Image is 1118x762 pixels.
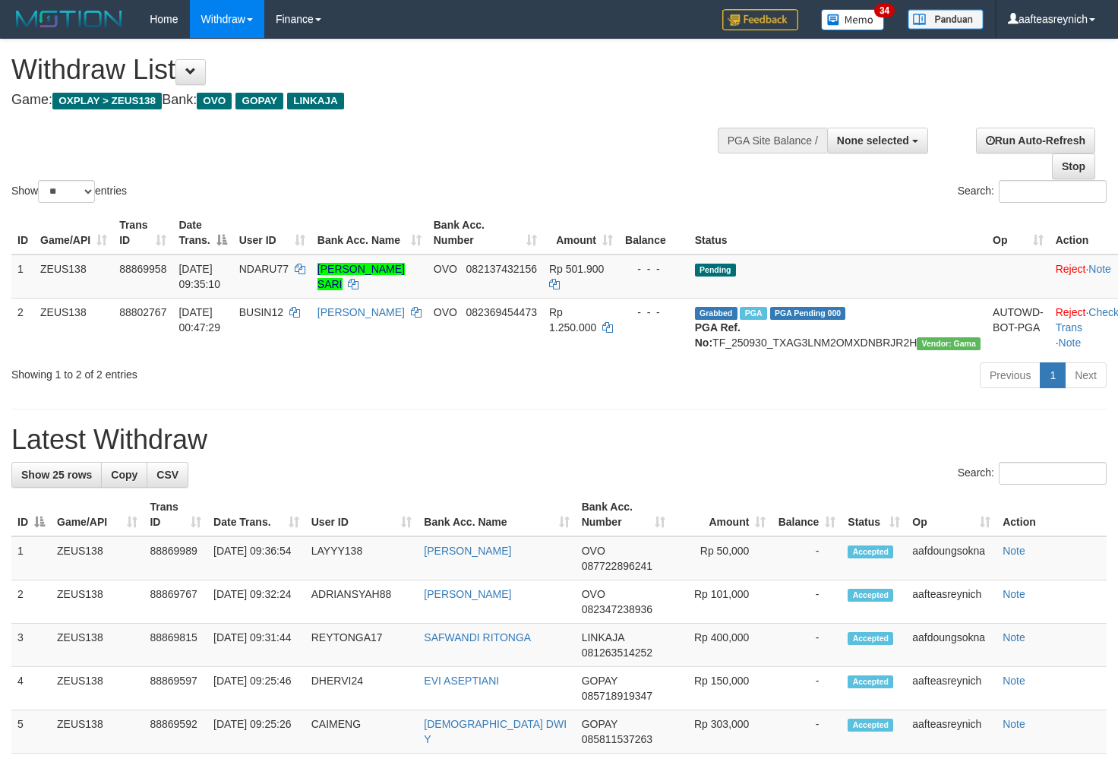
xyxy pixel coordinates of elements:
a: Show 25 rows [11,462,102,488]
th: Bank Acc. Number: activate to sort column ascending [576,493,672,536]
td: - [772,667,842,710]
td: Rp 101,000 [671,580,772,624]
span: OVO [582,588,605,600]
td: 5 [11,710,51,754]
td: Rp 400,000 [671,624,772,667]
a: Run Auto-Refresh [976,128,1095,153]
td: Rp 303,000 [671,710,772,754]
span: Accepted [848,675,893,688]
th: Bank Acc. Name: activate to sort column ascending [311,211,428,255]
td: ZEUS138 [51,580,144,624]
button: None selected [827,128,928,153]
td: aafteasreynich [906,710,996,754]
span: Accepted [848,545,893,558]
td: 4 [11,667,51,710]
td: ZEUS138 [51,536,144,580]
img: Button%20Memo.svg [821,9,885,30]
div: Showing 1 to 2 of 2 entries [11,361,454,382]
a: Previous [980,362,1041,388]
td: - [772,624,842,667]
b: PGA Ref. No: [695,321,741,349]
a: Stop [1052,153,1095,179]
td: - [772,710,842,754]
div: PGA Site Balance / [718,128,827,153]
a: EVI ASEPTIANI [424,675,499,687]
input: Search: [999,462,1107,485]
a: [PERSON_NAME] [424,588,511,600]
span: GOPAY [582,675,617,687]
th: Bank Acc. Number: activate to sort column ascending [428,211,543,255]
td: DHERVI24 [305,667,418,710]
span: Rp 1.250.000 [549,306,596,334]
img: panduan.png [908,9,984,30]
td: [DATE] 09:25:46 [207,667,305,710]
td: TF_250930_TXAG3LNM2OMXDNBRJR2H [689,298,987,356]
span: OXPLAY > ZEUS138 [52,93,162,109]
span: Accepted [848,632,893,645]
span: 88802767 [119,306,166,318]
label: Search: [958,180,1107,203]
th: Op: activate to sort column ascending [987,211,1050,255]
span: Copy 085718919347 to clipboard [582,690,652,702]
a: [PERSON_NAME] [424,545,511,557]
td: [DATE] 09:31:44 [207,624,305,667]
td: 1 [11,536,51,580]
span: 88869958 [119,263,166,275]
td: 88869989 [144,536,207,580]
th: Balance [619,211,689,255]
span: Marked by aafsreyleap [740,307,766,320]
td: 3 [11,624,51,667]
td: - [772,536,842,580]
td: 1 [11,255,34,299]
span: Vendor URL: https://trx31.1velocity.biz [917,337,981,350]
input: Search: [999,180,1107,203]
th: User ID: activate to sort column ascending [305,493,418,536]
td: LAYYY138 [305,536,418,580]
td: [DATE] 09:25:26 [207,710,305,754]
label: Show entries [11,180,127,203]
div: - - - [625,305,683,320]
span: GOPAY [235,93,283,109]
th: User ID: activate to sort column ascending [233,211,311,255]
th: Amount: activate to sort column ascending [671,493,772,536]
a: Note [1003,631,1025,643]
th: Bank Acc. Name: activate to sort column ascending [418,493,575,536]
h1: Withdraw List [11,55,730,85]
td: ZEUS138 [34,255,113,299]
td: aafdoungsokna [906,624,996,667]
a: Note [1003,588,1025,600]
td: 88869597 [144,667,207,710]
a: Copy [101,462,147,488]
td: ZEUS138 [51,624,144,667]
td: [DATE] 09:32:24 [207,580,305,624]
th: Status: activate to sort column ascending [842,493,906,536]
td: aafteasreynich [906,667,996,710]
span: OVO [434,263,457,275]
a: [PERSON_NAME] [317,306,405,318]
a: Reject [1056,263,1086,275]
label: Search: [958,462,1107,485]
img: MOTION_logo.png [11,8,127,30]
th: Op: activate to sort column ascending [906,493,996,536]
th: Trans ID: activate to sort column ascending [144,493,207,536]
td: ZEUS138 [51,710,144,754]
span: NDARU77 [239,263,289,275]
td: [DATE] 09:36:54 [207,536,305,580]
a: [DEMOGRAPHIC_DATA] DWI Y [424,718,567,745]
a: Note [1088,263,1111,275]
span: Copy 082347238936 to clipboard [582,603,652,615]
span: [DATE] 09:35:10 [178,263,220,290]
select: Showentries [38,180,95,203]
td: REYTONGA17 [305,624,418,667]
img: Feedback.jpg [722,9,798,30]
a: Note [1059,337,1082,349]
span: Pending [695,264,736,277]
a: [PERSON_NAME] SARI [317,263,405,290]
span: Copy 081263514252 to clipboard [582,647,652,659]
td: 88869592 [144,710,207,754]
th: Date Trans.: activate to sort column descending [172,211,232,255]
span: LINKAJA [287,93,344,109]
td: 88869815 [144,624,207,667]
span: OVO [434,306,457,318]
th: Status [689,211,987,255]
